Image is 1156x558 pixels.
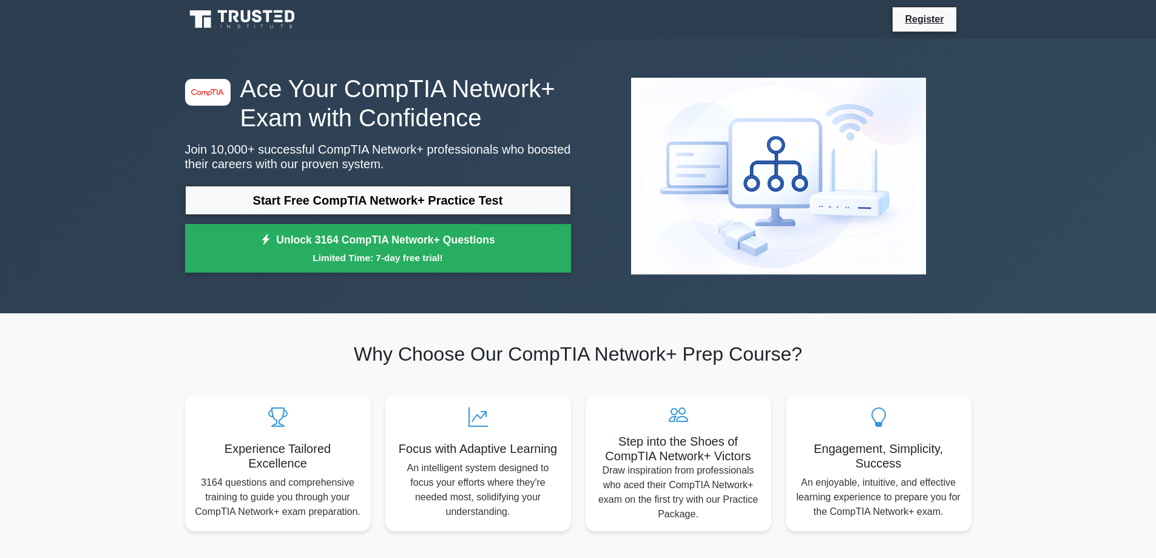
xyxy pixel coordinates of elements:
img: CompTIA Network+ Preview [621,68,936,284]
small: Limited Time: 7-day free trial! [200,251,556,265]
p: An intelligent system designed to focus your efforts where they're needed most, solidifying your ... [395,461,561,519]
p: 3164 questions and comprehensive training to guide you through your CompTIA Network+ exam prepara... [195,475,361,519]
a: Unlock 3164 CompTIA Network+ QuestionsLimited Time: 7-day free trial! [185,224,571,273]
p: Join 10,000+ successful CompTIA Network+ professionals who boosted their careers with our proven ... [185,142,571,171]
h2: Why Choose Our CompTIA Network+ Prep Course? [185,342,972,366]
h5: Step into the Shoes of CompTIA Network+ Victors [595,434,762,463]
p: An enjoyable, intuitive, and effective learning experience to prepare you for the CompTIA Network... [796,475,962,519]
h5: Engagement, Simplicity, Success [796,441,962,471]
h5: Experience Tailored Excellence [195,441,361,471]
h5: Focus with Adaptive Learning [395,441,561,456]
h1: Ace Your CompTIA Network+ Exam with Confidence [185,74,571,132]
a: Register [897,12,951,27]
a: Start Free CompTIA Network+ Practice Test [185,186,571,215]
p: Draw inspiration from professionals who aced their CompTIA Network+ exam on the first try with ou... [595,463,762,522]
